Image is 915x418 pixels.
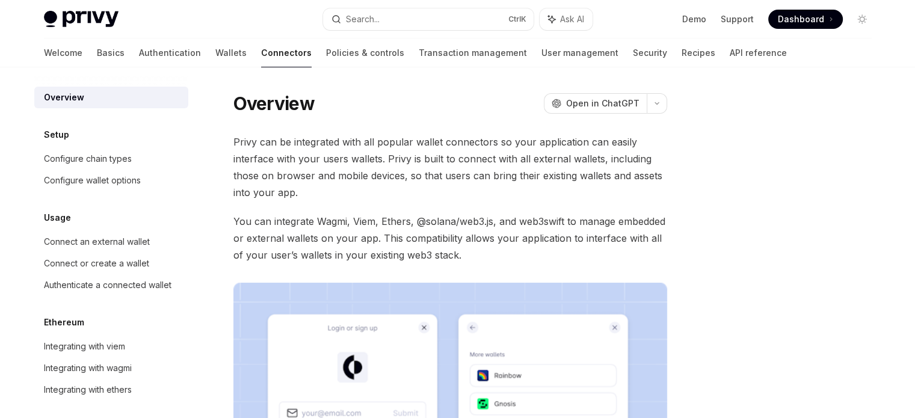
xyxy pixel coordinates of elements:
[508,14,526,24] span: Ctrl K
[139,38,201,67] a: Authentication
[768,10,843,29] a: Dashboard
[34,357,188,379] a: Integrating with wagmi
[323,8,534,30] button: Search...CtrlK
[44,173,141,188] div: Configure wallet options
[261,38,312,67] a: Connectors
[34,170,188,191] a: Configure wallet options
[34,87,188,108] a: Overview
[544,93,647,114] button: Open in ChatGPT
[97,38,125,67] a: Basics
[44,256,149,271] div: Connect or create a wallet
[540,8,593,30] button: Ask AI
[34,336,188,357] a: Integrating with viem
[44,315,84,330] h5: Ethereum
[682,13,706,25] a: Demo
[34,148,188,170] a: Configure chain types
[852,10,872,29] button: Toggle dark mode
[44,278,171,292] div: Authenticate a connected wallet
[44,11,119,28] img: light logo
[34,379,188,401] a: Integrating with ethers
[44,361,132,375] div: Integrating with wagmi
[34,231,188,253] a: Connect an external wallet
[34,253,188,274] a: Connect or create a wallet
[326,38,404,67] a: Policies & controls
[682,38,715,67] a: Recipes
[721,13,754,25] a: Support
[215,38,247,67] a: Wallets
[44,383,132,397] div: Integrating with ethers
[560,13,584,25] span: Ask AI
[44,90,84,105] div: Overview
[44,339,125,354] div: Integrating with viem
[346,12,380,26] div: Search...
[44,152,132,166] div: Configure chain types
[233,134,667,201] span: Privy can be integrated with all popular wallet connectors so your application can easily interfa...
[730,38,787,67] a: API reference
[633,38,667,67] a: Security
[34,274,188,296] a: Authenticate a connected wallet
[541,38,618,67] a: User management
[44,211,71,225] h5: Usage
[44,128,69,142] h5: Setup
[566,97,639,109] span: Open in ChatGPT
[44,235,150,249] div: Connect an external wallet
[44,38,82,67] a: Welcome
[233,213,667,263] span: You can integrate Wagmi, Viem, Ethers, @solana/web3.js, and web3swift to manage embedded or exter...
[233,93,315,114] h1: Overview
[778,13,824,25] span: Dashboard
[419,38,527,67] a: Transaction management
